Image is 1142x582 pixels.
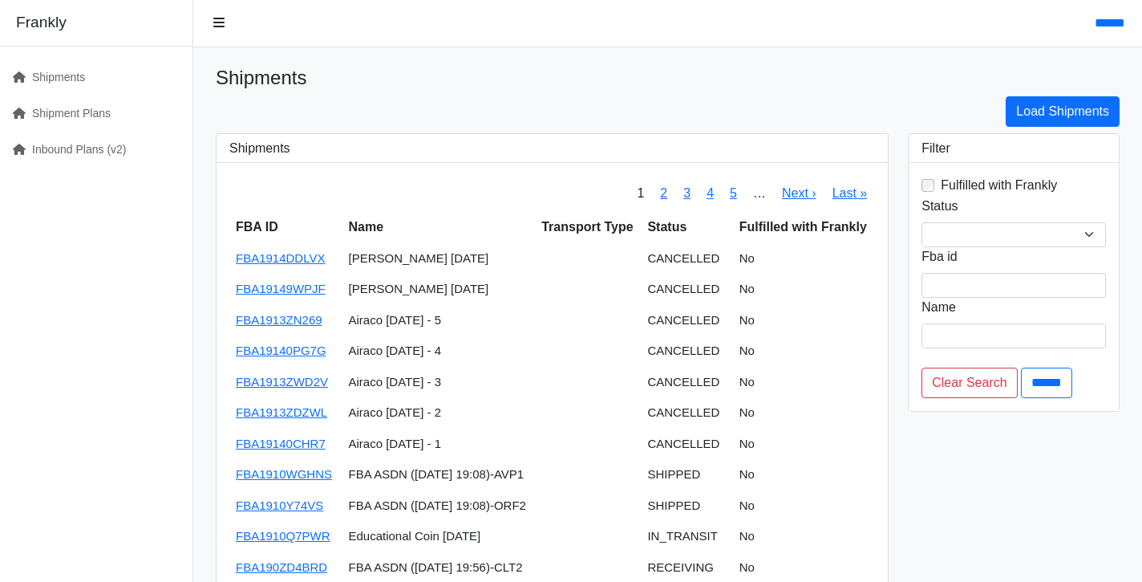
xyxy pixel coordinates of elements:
a: 5 [730,186,737,200]
a: Next › [782,186,816,200]
td: CANCELLED [641,367,732,398]
a: Last » [832,186,868,200]
h3: Filter [921,140,1106,156]
td: SHIPPED [641,490,732,522]
a: FBA1913ZN269 [236,313,322,327]
a: FBA1910Q7PWR [236,529,330,543]
td: No [733,429,876,460]
a: FBA1910WGHNS [236,467,332,481]
th: FBA ID [229,211,342,243]
a: FBA19149WPJF [236,282,326,295]
span: … [745,176,774,211]
a: FBA1914DDLVX [236,251,325,265]
td: Educational Coin [DATE] [342,521,535,552]
td: No [733,490,876,522]
label: Name [921,298,956,317]
td: FBA ASDN ([DATE] 19:08)-AVP1 [342,459,535,490]
a: 3 [683,186,690,200]
td: No [733,243,876,275]
td: [PERSON_NAME] [DATE] [342,243,535,275]
a: FBA1910Y74VS [236,499,323,512]
td: CANCELLED [641,429,732,460]
td: CANCELLED [641,397,732,429]
a: FBA190ZD4BRD [236,560,327,574]
td: Airaco [DATE] - 1 [342,429,535,460]
td: No [733,521,876,552]
td: SHIPPED [641,459,732,490]
a: FBA19140PG7G [236,344,326,357]
th: Name [342,211,535,243]
a: FBA1913ZWD2V [236,375,328,389]
td: CANCELLED [641,336,732,367]
td: CANCELLED [641,243,732,275]
label: Status [921,197,958,216]
td: No [733,336,876,367]
label: Fba id [921,247,957,267]
td: CANCELLED [641,274,732,305]
h1: Shipments [216,67,1120,90]
th: Transport Type [535,211,641,243]
h3: Shipments [229,140,875,156]
a: FBA19140CHR7 [236,437,326,450]
td: No [733,367,876,398]
td: No [733,397,876,429]
td: No [733,305,876,336]
th: Status [641,211,732,243]
a: FBA1913ZDZWL [236,405,327,419]
td: CANCELLED [641,305,732,336]
td: Airaco [DATE] - 3 [342,367,535,398]
nav: pager [629,176,875,211]
a: Clear Search [921,368,1017,398]
a: Load Shipments [1006,96,1120,127]
td: Airaco [DATE] - 4 [342,336,535,367]
a: 4 [707,186,714,200]
td: [PERSON_NAME] [DATE] [342,274,535,305]
span: 1 [629,176,652,211]
td: No [733,274,876,305]
td: IN_TRANSIT [641,521,732,552]
td: FBA ASDN ([DATE] 19:08)-ORF2 [342,490,535,522]
label: Fulfilled with Frankly [941,176,1057,195]
th: Fulfilled with Frankly [733,211,876,243]
td: Airaco [DATE] - 2 [342,397,535,429]
a: 2 [660,186,667,200]
td: No [733,459,876,490]
td: Airaco [DATE] - 5 [342,305,535,336]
